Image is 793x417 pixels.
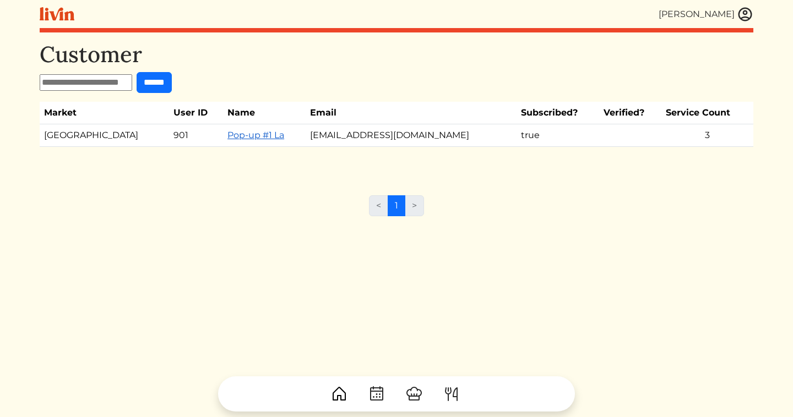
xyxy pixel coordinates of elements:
[306,124,517,147] td: [EMAIL_ADDRESS][DOMAIN_NAME]
[517,124,599,147] td: true
[227,130,284,140] a: Pop-up #1 La
[517,102,599,124] th: Subscribed?
[661,124,753,147] td: 3
[223,102,306,124] th: Name
[169,102,223,124] th: User ID
[40,7,74,21] img: livin-logo-a0d97d1a881af30f6274990eb6222085a2533c92bbd1e4f22c21b4f0d0e3210c.svg
[40,102,169,124] th: Market
[368,385,385,403] img: CalendarDots-5bcf9d9080389f2a281d69619e1c85352834be518fbc73d9501aef674afc0d57.svg
[659,8,735,21] div: [PERSON_NAME]
[405,385,423,403] img: ChefHat-a374fb509e4f37eb0702ca99f5f64f3b6956810f32a249b33092029f8484b388.svg
[369,195,424,225] nav: Page
[40,41,753,68] h1: Customer
[169,124,223,147] td: 901
[661,102,753,124] th: Service Count
[388,195,405,216] a: 1
[330,385,348,403] img: House-9bf13187bcbb5817f509fe5e7408150f90897510c4275e13d0d5fca38e0b5951.svg
[599,102,661,124] th: Verified?
[306,102,517,124] th: Email
[443,385,460,403] img: ForkKnife-55491504ffdb50bab0c1e09e7649658475375261d09fd45db06cec23bce548bf.svg
[40,124,169,147] td: [GEOGRAPHIC_DATA]
[737,6,753,23] img: user_account-e6e16d2ec92f44fc35f99ef0dc9cddf60790bfa021a6ecb1c896eb5d2907b31c.svg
